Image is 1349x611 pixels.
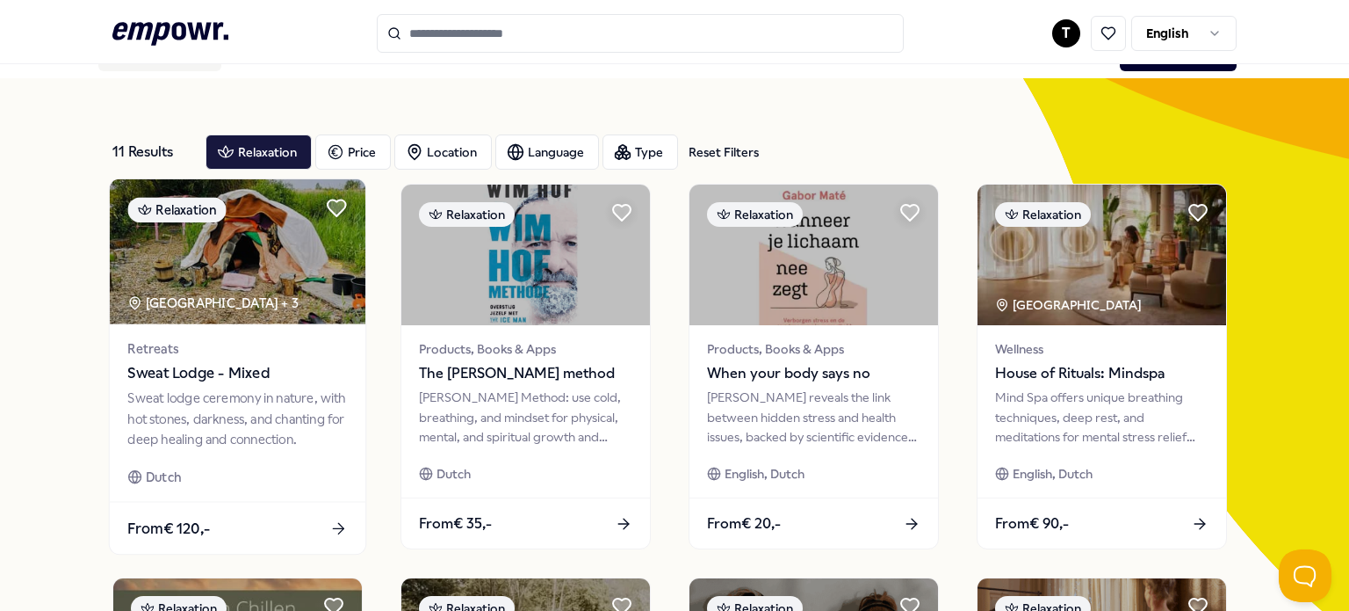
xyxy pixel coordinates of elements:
div: Relaxation [707,202,803,227]
div: Reset Filters [689,142,759,162]
img: package image [689,185,938,325]
a: package imageRelaxation[GEOGRAPHIC_DATA] WellnessHouse of Rituals: MindspaMind Spa offers unique ... [977,184,1227,549]
button: Location [394,135,492,170]
span: Products, Books & Apps [419,339,632,359]
div: Relaxation [419,202,515,227]
span: The [PERSON_NAME] method [419,362,632,385]
div: Sweat lodge ceremony in nature, with hot stones, darkness, and chanting for deep healing and conn... [127,389,347,449]
span: House of Rituals: Mindspa [995,362,1208,385]
span: Sweat Lodge - Mixed [127,362,347,385]
span: Dutch [146,467,181,487]
a: package imageRelaxationProducts, Books & AppsWhen your body says no[PERSON_NAME] reveals the link... [689,184,939,549]
button: Type [602,135,678,170]
a: package imageRelaxation[GEOGRAPHIC_DATA] + 3RetreatsSweat Lodge - MixedSweat lodge ceremony in na... [109,178,367,556]
button: Language [495,135,599,170]
button: Price [315,135,391,170]
img: package image [401,185,650,325]
div: Relaxation [995,202,1091,227]
button: T [1052,19,1080,47]
span: Dutch [436,464,471,484]
span: English, Dutch [725,464,804,484]
input: Search for products, categories or subcategories [377,14,904,53]
div: [PERSON_NAME] Method: use cold, breathing, and mindset for physical, mental, and spiritual growth... [419,388,632,447]
img: package image [110,179,365,324]
span: From € 20,- [707,513,781,535]
button: Relaxation [206,135,312,170]
div: [GEOGRAPHIC_DATA] [995,295,1144,315]
span: Wellness [995,339,1208,359]
img: package image [977,185,1226,325]
div: [GEOGRAPHIC_DATA] + 3 [127,293,299,313]
div: Mind Spa offers unique breathing techniques, deep rest, and meditations for mental stress relief ... [995,388,1208,447]
span: When your body says no [707,362,920,385]
span: From € 90,- [995,513,1069,535]
div: 11 Results [112,135,191,170]
div: [PERSON_NAME] reveals the link between hidden stress and health issues, backed by scientific evid... [707,388,920,447]
a: package imageRelaxationProducts, Books & AppsThe [PERSON_NAME] method[PERSON_NAME] Method: use co... [400,184,651,549]
span: From € 35,- [419,513,492,535]
div: Relaxation [127,197,226,222]
span: Products, Books & Apps [707,339,920,359]
span: English, Dutch [1013,464,1093,484]
iframe: Help Scout Beacon - Open [1279,549,1331,602]
span: Retreats [127,338,347,359]
span: From € 120,- [127,517,210,540]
